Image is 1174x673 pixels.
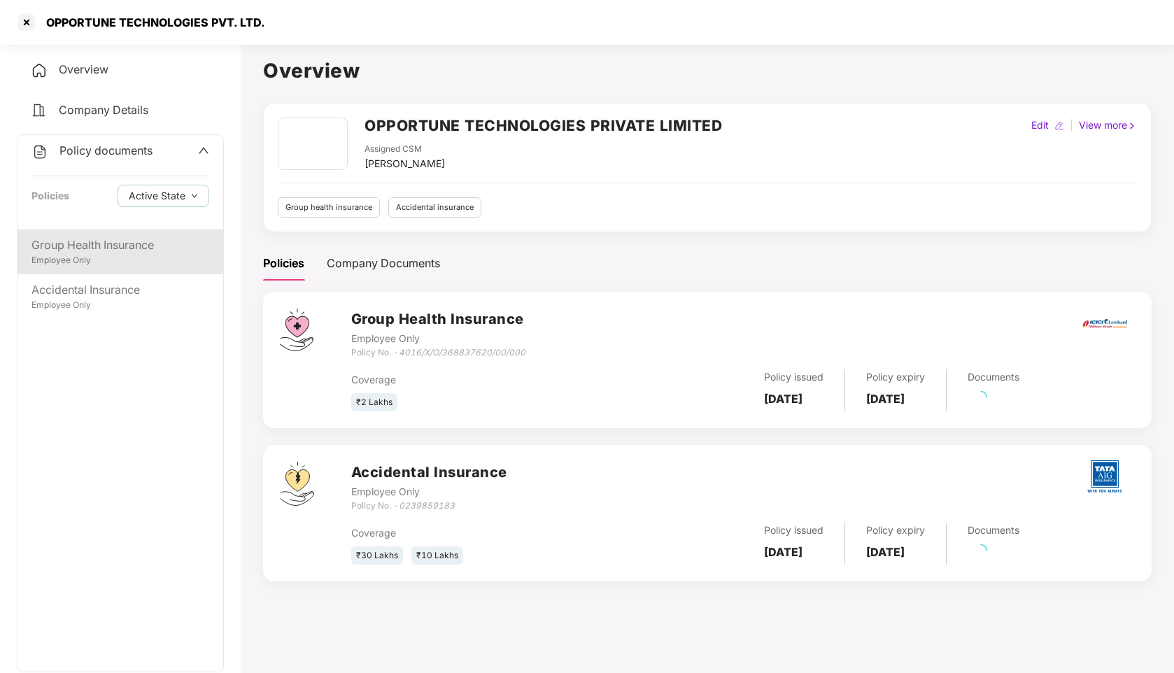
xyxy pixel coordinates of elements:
img: svg+xml;base64,PHN2ZyB4bWxucz0iaHR0cDovL3d3dy53My5vcmcvMjAwMC9zdmciIHdpZHRoPSI0OS4zMjEiIGhlaWdodD... [280,462,314,506]
div: Policy No. - [351,500,507,513]
div: | [1067,118,1076,133]
div: Coverage [351,525,612,541]
div: Employee Only [351,484,507,500]
div: Edit [1028,118,1052,133]
div: Policy issued [764,523,823,538]
div: ₹2 Lakhs [351,393,397,412]
div: Policy expiry [866,523,925,538]
span: down [191,192,198,200]
b: [DATE] [866,545,905,559]
div: Group health insurance [278,197,380,218]
div: Policy expiry [866,369,925,385]
span: Overview [59,62,108,76]
i: 4016/X/O/368837620/00/000 [399,347,525,357]
div: Policies [31,188,69,204]
img: tatag.png [1080,452,1129,501]
span: Active State [129,188,185,204]
span: up [198,145,209,156]
img: svg+xml;base64,PHN2ZyB4bWxucz0iaHR0cDovL3d3dy53My5vcmcvMjAwMC9zdmciIHdpZHRoPSIyNCIgaGVpZ2h0PSIyNC... [31,143,48,160]
div: Assigned CSM [365,143,445,156]
div: Policies [263,255,304,272]
div: Accidental Insurance [31,281,209,299]
span: loading [973,390,988,404]
div: ₹30 Lakhs [351,546,403,565]
div: Documents [968,369,1019,385]
div: Policy No. - [351,346,525,360]
img: svg+xml;base64,PHN2ZyB4bWxucz0iaHR0cDovL3d3dy53My5vcmcvMjAwMC9zdmciIHdpZHRoPSIyNCIgaGVpZ2h0PSIyNC... [31,102,48,119]
div: OPPORTUNE TECHNOLOGIES PVT. LTD. [38,15,265,29]
h2: OPPORTUNE TECHNOLOGIES PRIVATE LIMITED [365,114,722,137]
i: 0239859183 [399,500,455,511]
h1: Overview [263,55,1152,86]
button: Active Statedown [118,185,209,207]
div: Company Documents [327,255,440,272]
div: Employee Only [351,331,525,346]
div: Accidental insurance [388,197,481,218]
div: Policy issued [764,369,823,385]
div: View more [1076,118,1140,133]
h3: Accidental Insurance [351,462,507,483]
div: Group Health Insurance [31,236,209,254]
div: Coverage [351,372,612,388]
div: Employee Only [31,299,209,312]
span: loading [973,543,988,558]
img: rightIcon [1127,121,1137,131]
img: editIcon [1054,121,1064,131]
span: Company Details [59,103,148,117]
img: svg+xml;base64,PHN2ZyB4bWxucz0iaHR0cDovL3d3dy53My5vcmcvMjAwMC9zdmciIHdpZHRoPSIyNCIgaGVpZ2h0PSIyNC... [31,62,48,79]
div: ₹10 Lakhs [411,546,463,565]
b: [DATE] [866,392,905,406]
div: Employee Only [31,254,209,267]
h3: Group Health Insurance [351,309,525,330]
b: [DATE] [764,392,802,406]
div: [PERSON_NAME] [365,156,445,171]
img: svg+xml;base64,PHN2ZyB4bWxucz0iaHR0cDovL3d3dy53My5vcmcvMjAwMC9zdmciIHdpZHRoPSI0Ny43MTQiIGhlaWdodD... [280,309,313,351]
span: Policy documents [59,143,153,157]
img: icici.png [1080,315,1130,332]
div: Documents [968,523,1019,538]
b: [DATE] [764,545,802,559]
